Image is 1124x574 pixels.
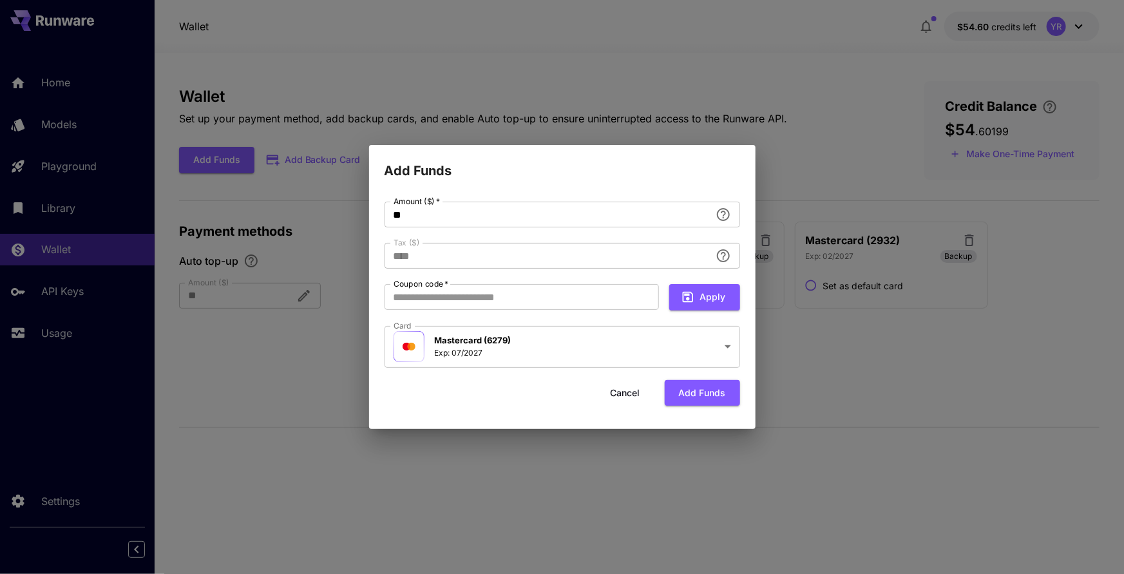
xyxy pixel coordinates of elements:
[394,278,449,289] label: Coupon code
[596,380,654,407] button: Cancel
[369,145,756,181] h2: Add Funds
[435,334,511,347] p: Mastercard (6279)
[665,380,740,407] button: Add funds
[435,347,511,359] p: Exp: 07/2027
[394,320,412,331] label: Card
[394,237,420,248] label: Tax ($)
[669,284,740,311] button: Apply
[394,196,440,207] label: Amount ($)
